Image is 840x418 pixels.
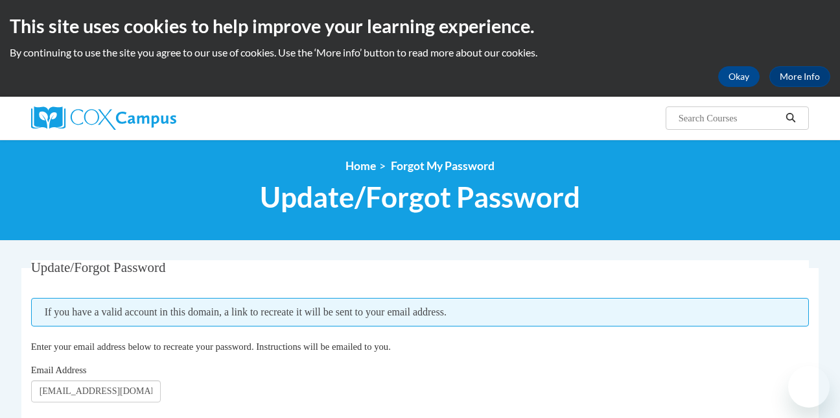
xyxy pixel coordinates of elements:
input: Email [31,380,161,402]
input: Search Courses [677,110,781,126]
a: More Info [769,66,830,87]
button: Search [781,110,800,126]
span: Forgot My Password [391,159,495,173]
span: Update/Forgot Password [31,260,166,275]
button: Okay [718,66,760,87]
p: By continuing to use the site you agree to our use of cookies. Use the ‘More info’ button to read... [10,45,830,60]
img: Cox Campus [31,106,176,130]
iframe: Button to launch messaging window [788,366,830,408]
a: Cox Campus [31,106,277,130]
h2: This site uses cookies to help improve your learning experience. [10,13,830,39]
span: Enter your email address below to recreate your password. Instructions will be emailed to you. [31,341,391,352]
span: If you have a valid account in this domain, a link to recreate it will be sent to your email addr... [31,298,810,326]
span: Update/Forgot Password [260,180,580,214]
a: Home [345,159,376,173]
span: Email Address [31,365,87,375]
